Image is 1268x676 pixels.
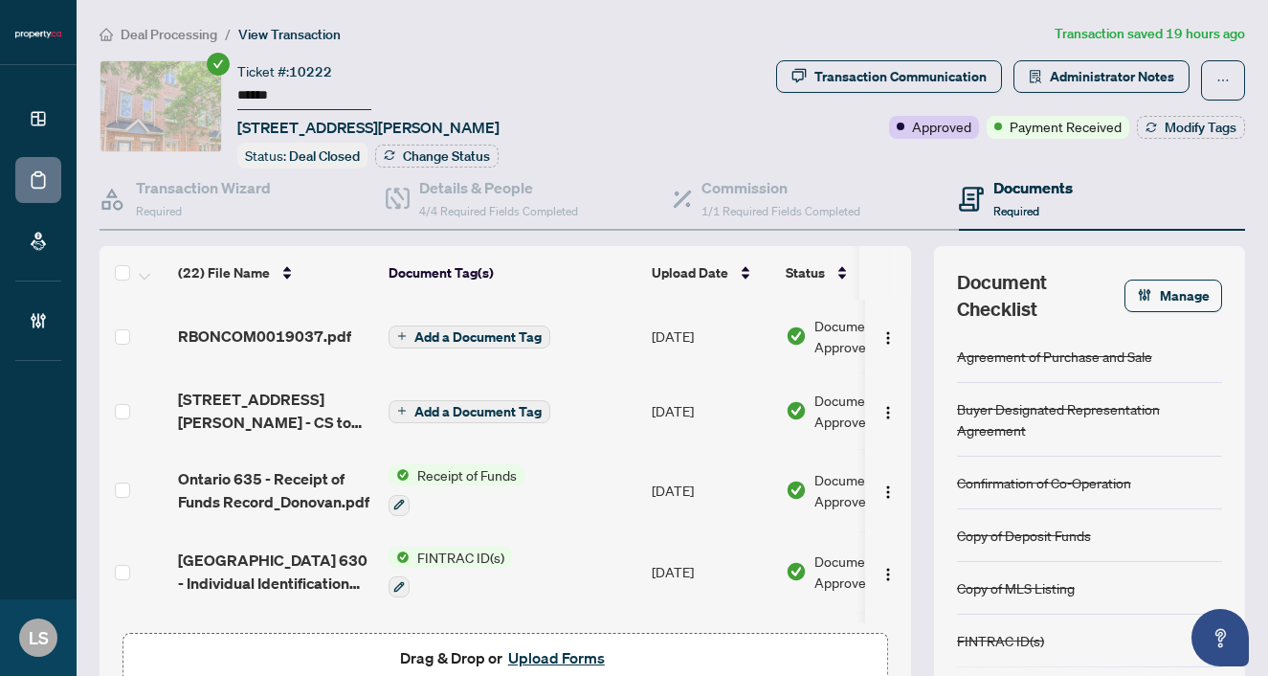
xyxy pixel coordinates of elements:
button: Add a Document Tag [389,324,550,349]
td: [DATE] [644,372,778,449]
button: Add a Document Tag [389,326,550,349]
span: FINTRAC ID(s) [410,547,512,568]
img: Logo [880,484,896,500]
span: Add a Document Tag [414,405,542,418]
img: Document Status [786,480,807,501]
span: 1/1 Required Fields Completed [701,204,860,218]
span: Document Approved [814,315,933,357]
button: Logo [873,475,903,506]
span: Approved [912,116,971,137]
span: Required [136,204,182,218]
span: LS [29,624,49,651]
span: Document Checklist [957,269,1124,323]
button: Logo [873,321,903,351]
img: Document Status [786,326,807,347]
span: [STREET_ADDRESS][PERSON_NAME] [237,116,500,139]
span: [STREET_ADDRESS][PERSON_NAME] - CS to listing brokerage.pdf [178,388,373,434]
span: Deal Processing [121,26,217,43]
th: (22) File Name [170,246,381,300]
span: Deal Closed [289,147,360,165]
div: Copy of Deposit Funds [957,525,1091,546]
td: [DATE] [644,531,778,614]
h4: Details & People [419,176,578,199]
button: Change Status [375,145,499,168]
span: home [100,28,113,41]
img: Status Icon [389,464,410,485]
img: Document Status [786,400,807,421]
th: Status [778,246,941,300]
span: plus [397,406,407,416]
span: Modify Tags [1165,121,1236,134]
div: FINTRAC ID(s) [957,630,1044,651]
img: Logo [880,567,896,582]
span: solution [1029,70,1042,83]
button: Transaction Communication [776,60,1002,93]
span: Add a Document Tag [414,330,542,344]
span: Status [786,262,825,283]
span: 10222 [289,63,332,80]
span: Upload Date [652,262,728,283]
div: Copy of MLS Listing [957,577,1075,598]
h4: Transaction Wizard [136,176,271,199]
span: Payment Received [1010,116,1122,137]
button: Logo [873,556,903,587]
li: / [225,23,231,45]
span: Administrator Notes [1050,61,1174,92]
span: View Transaction [238,26,341,43]
span: check-circle [207,53,230,76]
button: Add a Document Tag [389,400,550,423]
div: Transaction Communication [814,61,987,92]
button: Status IconFINTRAC ID(s) [389,547,512,598]
span: Manage [1160,281,1210,311]
th: Upload Date [644,246,778,300]
button: Logo [873,395,903,426]
span: Drag & Drop or [400,645,611,670]
div: Confirmation of Co-Operation [957,472,1131,493]
button: Modify Tags [1137,116,1245,139]
span: Ontario 635 - Receipt of Funds Record_Donovan.pdf [178,467,373,513]
img: logo [15,29,61,40]
span: Required [993,204,1039,218]
span: Change Status [403,149,490,163]
th: Document Tag(s) [381,246,644,300]
div: Buyer Designated Representation Agreement [957,398,1222,440]
span: RBONCOM0019037.pdf [178,325,351,348]
h4: Commission [701,176,860,199]
button: Administrator Notes [1013,60,1190,93]
button: Open asap [1191,609,1249,666]
button: Manage [1124,280,1222,312]
span: plus [397,331,407,341]
span: Document Approved [814,390,933,432]
div: Agreement of Purchase and Sale [957,346,1152,367]
div: Status: [237,143,367,169]
img: Logo [880,405,896,420]
article: Transaction saved 19 hours ago [1055,23,1245,45]
div: Ticket #: [237,60,332,82]
img: Status Icon [389,547,410,568]
img: Logo [880,330,896,346]
h4: Documents [993,176,1073,199]
button: Status IconReceipt of Funds [389,464,524,516]
td: [DATE] [644,449,778,531]
span: (22) File Name [178,262,270,283]
button: Upload Forms [502,645,611,670]
td: [DATE] [644,300,778,372]
span: 4/4 Required Fields Completed [419,204,578,218]
img: Document Status [786,561,807,582]
span: Receipt of Funds [410,464,524,485]
img: IMG-C12342477_1.jpg [100,61,221,151]
span: Document Approved [814,551,933,593]
span: Document Approved [814,469,933,511]
span: [GEOGRAPHIC_DATA] 630 - Individual Identification Information Record_Donovan.pdf [178,549,373,595]
span: ellipsis [1216,74,1230,87]
button: Add a Document Tag [389,398,550,423]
